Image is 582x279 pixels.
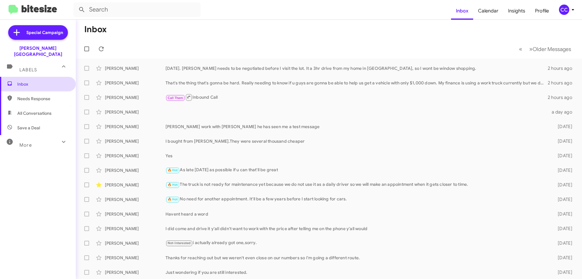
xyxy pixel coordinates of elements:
[73,2,201,17] input: Search
[548,124,577,130] div: [DATE]
[548,65,577,71] div: 2 hours ago
[168,197,178,201] span: 🔥 Hot
[548,255,577,261] div: [DATE]
[548,240,577,246] div: [DATE]
[166,124,548,130] div: [PERSON_NAME] work with [PERSON_NAME] he has seen me a test message
[529,45,533,53] span: »
[166,153,548,159] div: Yes
[19,67,37,73] span: Labels
[548,269,577,275] div: [DATE]
[548,153,577,159] div: [DATE]
[166,255,548,261] div: Thanks for reaching out but we weren't even close on our numbers so I'm going a different route.
[168,168,178,172] span: 🔥 Hot
[105,240,166,246] div: [PERSON_NAME]
[168,183,178,187] span: 🔥 Hot
[105,124,166,130] div: [PERSON_NAME]
[548,109,577,115] div: a day ago
[105,167,166,173] div: [PERSON_NAME]
[166,181,548,188] div: The truck is not ready for maintenance yet because we do not use it as a daily driver so we will ...
[554,5,575,15] button: CC
[515,43,526,55] button: Previous
[166,167,548,174] div: As late [DATE] as possible if u can that'll be great
[105,80,166,86] div: [PERSON_NAME]
[17,125,40,131] span: Save a Deal
[548,196,577,202] div: [DATE]
[105,65,166,71] div: [PERSON_NAME]
[84,25,107,34] h1: Inbox
[533,46,571,53] span: Older Messages
[166,196,548,203] div: No need for another appointment. It'll be a few years before I start looking for cars.
[105,138,166,144] div: [PERSON_NAME]
[168,96,183,100] span: Call Them
[168,241,191,245] span: Not-Interested
[19,142,32,148] span: More
[17,110,52,116] span: All Conversations
[503,2,530,20] a: Insights
[516,43,575,55] nav: Page navigation example
[105,196,166,202] div: [PERSON_NAME]
[105,226,166,232] div: [PERSON_NAME]
[548,182,577,188] div: [DATE]
[519,45,522,53] span: «
[105,182,166,188] div: [PERSON_NAME]
[105,153,166,159] div: [PERSON_NAME]
[548,211,577,217] div: [DATE]
[548,80,577,86] div: 2 hours ago
[105,211,166,217] div: [PERSON_NAME]
[105,255,166,261] div: [PERSON_NAME]
[548,138,577,144] div: [DATE]
[26,29,63,36] span: Special Campaign
[105,269,166,275] div: [PERSON_NAME]
[166,211,548,217] div: Havent heard a word
[548,94,577,100] div: 2 hours ago
[530,2,554,20] a: Profile
[548,167,577,173] div: [DATE]
[559,5,569,15] div: CC
[473,2,503,20] a: Calendar
[166,80,548,86] div: That's the thing that's gonna be hard. Really needing to know if u guys are gonna be able to help...
[166,240,548,247] div: i actually already got one,sorry.
[166,94,548,101] div: Inbound Call
[166,138,548,144] div: I bought from [PERSON_NAME].They were several thousand cheaper
[526,43,575,55] button: Next
[166,65,548,71] div: [DATE]. [PERSON_NAME] needs to be negotiated before I visit the lot. It a 3hr drive from my home ...
[17,81,69,87] span: Inbox
[105,109,166,115] div: [PERSON_NAME]
[105,94,166,100] div: [PERSON_NAME]
[548,226,577,232] div: [DATE]
[166,226,548,232] div: I did come and drive it y'all didn't want to work with the price after telling me on the phone y'...
[8,25,68,40] a: Special Campaign
[451,2,473,20] a: Inbox
[166,269,548,275] div: Just wondering if you are still interested.
[17,96,69,102] span: Needs Response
